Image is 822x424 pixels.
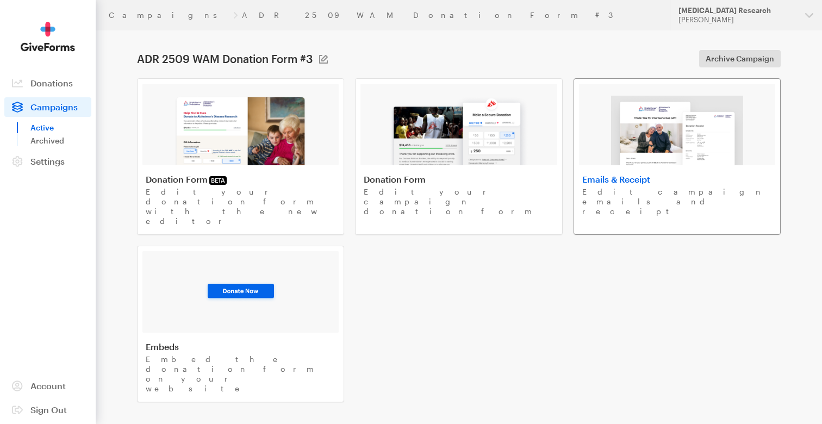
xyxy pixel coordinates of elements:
[21,22,75,52] img: GiveForms
[706,52,774,65] span: Archive Campaign
[678,6,796,15] div: [MEDICAL_DATA] Research
[146,174,335,185] h4: Donation Form
[678,15,796,24] div: [PERSON_NAME]
[109,11,229,20] a: Campaigns
[4,400,91,420] a: Sign Out
[582,174,772,185] h4: Emails & Receipt
[4,376,91,396] a: Account
[389,96,528,165] img: image-2-e181a1b57a52e92067c15dabc571ad95275de6101288912623f50734140ed40c.png
[174,96,307,165] img: image-1-83ed7ead45621bf174d8040c5c72c9f8980a381436cbc16a82a0f79bcd7e5139.png
[4,152,91,171] a: Settings
[364,174,553,185] h4: Donation Form
[204,281,278,303] img: image-3-93ee28eb8bf338fe015091468080e1db9f51356d23dce784fdc61914b1599f14.png
[30,102,78,112] span: Campaigns
[4,97,91,117] a: Campaigns
[574,78,781,235] a: Emails & Receipt Edit campaign emails and receipt
[137,78,344,235] a: Donation FormBETA Edit your donation form with the new editor
[582,187,772,216] p: Edit campaign emails and receipt
[30,156,65,166] span: Settings
[242,11,618,20] a: ADR 2509 WAM Donation Form #3
[137,246,344,402] a: Embeds Embed the donation form on your website
[30,78,73,88] span: Donations
[30,404,67,415] span: Sign Out
[137,52,313,65] h1: ADR 2509 WAM Donation Form #3
[30,121,91,134] a: Active
[4,73,91,93] a: Donations
[355,78,562,235] a: Donation Form Edit your campaign donation form
[364,187,553,216] p: Edit your campaign donation form
[30,134,91,147] a: Archived
[146,341,335,352] h4: Embeds
[146,354,335,394] p: Embed the donation form on your website
[209,176,227,185] span: BETA
[146,187,335,226] p: Edit your donation form with the new editor
[699,50,781,67] a: Archive Campaign
[30,381,66,391] span: Account
[611,96,743,165] img: image-3-0695904bd8fc2540e7c0ed4f0f3f42b2ae7fdd5008376bfc2271839042c80776.png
